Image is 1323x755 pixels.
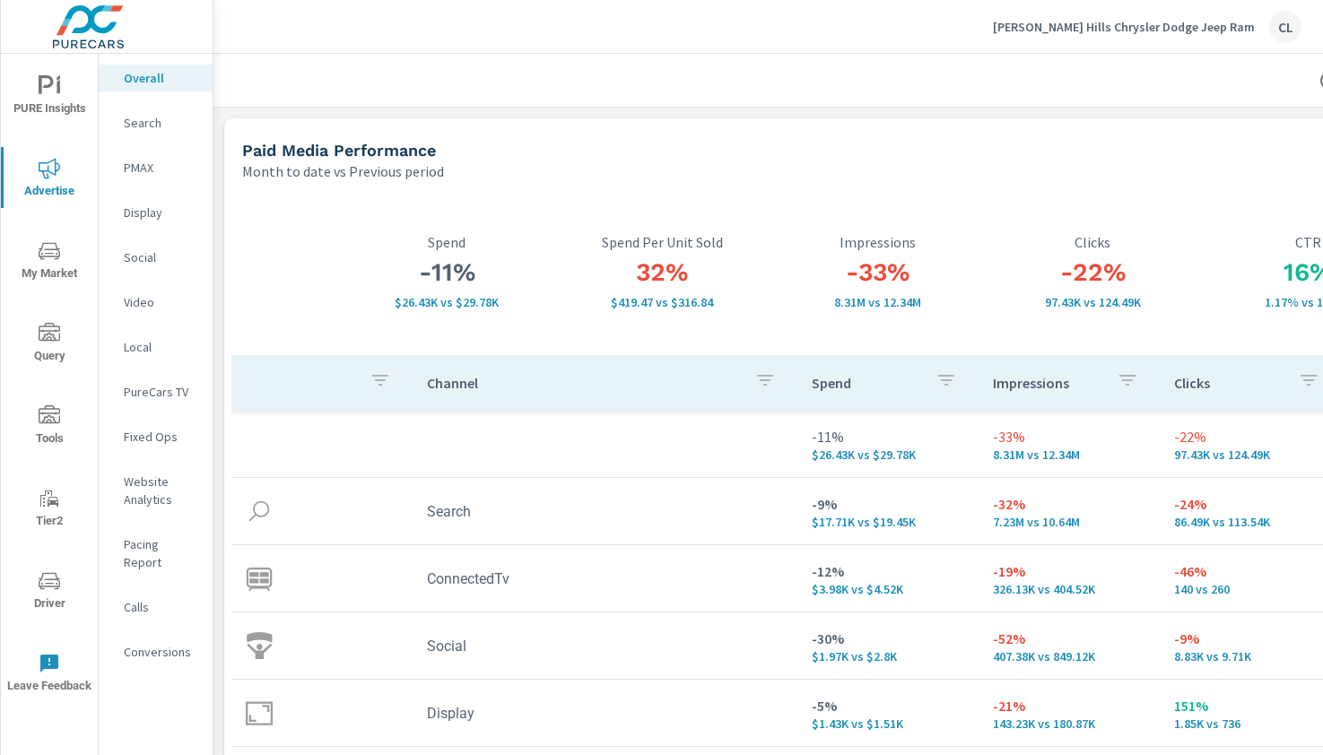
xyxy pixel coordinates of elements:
[812,493,964,515] p: -9%
[339,257,554,288] h3: -11%
[812,426,964,447] p: -11%
[413,489,797,534] td: Search
[812,515,964,529] p: $17,708 vs $19,453
[993,582,1145,596] p: 326,125 vs 404,521
[993,374,1102,392] p: Impressions
[99,423,213,450] div: Fixed Ops
[993,560,1145,582] p: -19%
[993,19,1255,35] p: [PERSON_NAME] Hills Chrysler Dodge Jeep Ram
[99,154,213,181] div: PMAX
[812,582,964,596] p: $3,976 vs $4,523
[99,289,213,316] div: Video
[554,295,770,309] p: $419.47 vs $316.84
[6,323,92,367] span: Query
[993,493,1145,515] p: -32%
[99,378,213,405] div: PureCars TV
[1269,11,1301,43] div: CL
[99,334,213,360] div: Local
[554,234,770,250] p: Spend Per Unit Sold
[993,649,1145,664] p: 407,378 vs 849,123
[993,447,1145,462] p: 8,310,444 vs 12,342,752
[246,565,273,592] img: icon-connectedtv.svg
[993,426,1145,447] p: -33%
[1,54,98,714] div: nav menu
[413,556,797,602] td: ConnectedTv
[993,716,1145,731] p: 143,225 vs 180,870
[99,468,213,513] div: Website Analytics
[6,158,92,202] span: Advertise
[770,295,985,309] p: 8,310,444 vs 12,342,752
[246,699,273,726] img: icon-display.svg
[124,69,198,87] p: Overall
[246,632,273,659] img: icon-social.svg
[99,244,213,271] div: Social
[124,293,198,311] p: Video
[427,374,740,392] p: Channel
[124,598,198,616] p: Calls
[812,447,964,462] p: $26,426 vs $29,783
[985,295,1200,309] p: 97,427 vs 124,490
[6,488,92,532] span: Tier2
[6,653,92,697] span: Leave Feedback
[6,570,92,614] span: Driver
[99,199,213,226] div: Display
[124,204,198,221] p: Display
[242,161,444,182] p: Month to date vs Previous period
[985,257,1200,288] h3: -22%
[242,141,436,160] h5: Paid Media Performance
[124,338,198,356] p: Local
[124,159,198,177] p: PMAX
[99,65,213,91] div: Overall
[985,234,1200,250] p: Clicks
[124,114,198,132] p: Search
[6,75,92,119] span: PURE Insights
[993,695,1145,716] p: -21%
[339,295,554,309] p: $26,426 vs $29,783
[554,257,770,288] h3: 32%
[812,560,964,582] p: -12%
[6,405,92,449] span: Tools
[413,690,797,736] td: Display
[993,515,1145,529] p: 7,233,476 vs 10,643,730
[99,638,213,665] div: Conversions
[124,473,198,508] p: Website Analytics
[124,643,198,661] p: Conversions
[812,649,964,664] p: $1,973 vs $2,798
[124,535,198,571] p: Pacing Report
[6,240,92,284] span: My Market
[124,383,198,401] p: PureCars TV
[812,695,964,716] p: -5%
[770,257,985,288] h3: -33%
[812,716,964,731] p: $1,428 vs $1,509
[770,234,985,250] p: Impressions
[99,109,213,136] div: Search
[339,234,554,250] p: Spend
[246,498,273,525] img: icon-search.svg
[413,623,797,669] td: Social
[99,531,213,576] div: Pacing Report
[993,628,1145,649] p: -52%
[812,628,964,649] p: -30%
[812,374,921,392] p: Spend
[99,594,213,620] div: Calls
[124,248,198,266] p: Social
[1174,374,1284,392] p: Clicks
[124,428,198,446] p: Fixed Ops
